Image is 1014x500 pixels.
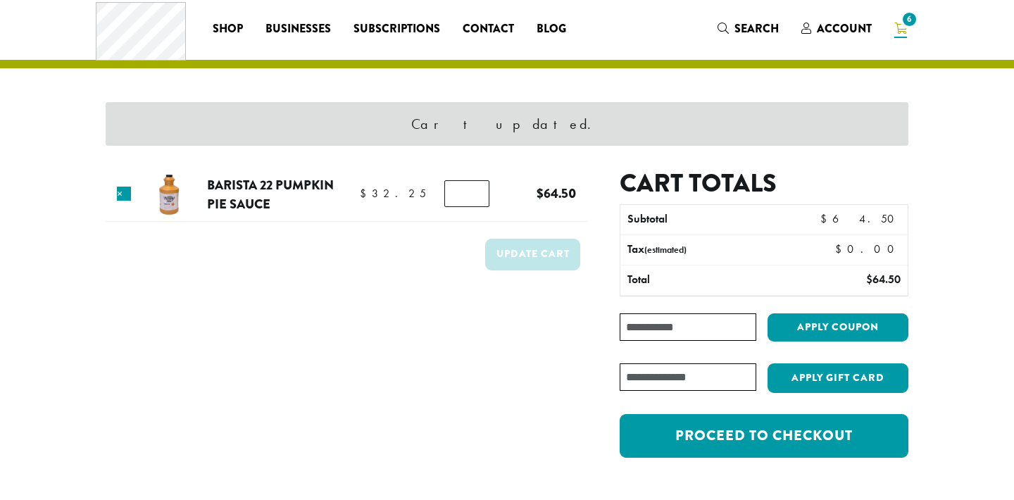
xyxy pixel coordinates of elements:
bdi: 64.50 [537,184,576,203]
h2: Cart totals [620,168,908,199]
th: Total [620,265,793,295]
th: Subtotal [620,205,793,235]
bdi: 64.50 [820,211,901,226]
span: Shop [213,20,243,38]
span: Search [734,20,779,37]
button: Apply Gift Card [768,363,908,393]
bdi: 64.50 [866,272,901,287]
span: 6 [900,10,919,29]
a: Remove this item [117,187,131,201]
span: $ [820,211,832,226]
bdi: 0.00 [835,242,901,256]
button: Update cart [485,239,580,270]
a: Barista 22 Pumpkin Pie Sauce [207,175,334,214]
img: Barista 22 Pumpkin Pie Sauce [146,172,192,218]
a: Search [706,17,790,40]
th: Tax [620,235,824,265]
button: Apply coupon [768,313,908,342]
input: Product quantity [444,180,489,207]
span: Contact [463,20,514,38]
span: Account [817,20,872,37]
span: Subscriptions [353,20,440,38]
div: Cart updated. [106,102,908,146]
a: Shop [201,18,254,40]
span: $ [866,272,872,287]
span: $ [537,184,544,203]
small: (estimated) [644,244,687,256]
span: Blog [537,20,566,38]
bdi: 32.25 [360,186,426,201]
span: Businesses [265,20,331,38]
span: $ [835,242,847,256]
a: Proceed to checkout [620,414,908,458]
span: $ [360,186,372,201]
